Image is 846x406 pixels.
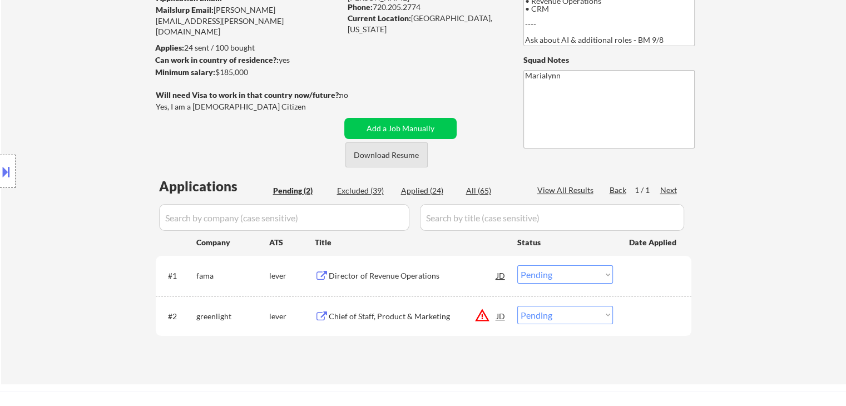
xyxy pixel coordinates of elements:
div: Back [610,185,627,196]
input: Search by company (case sensitive) [159,204,409,231]
div: JD [496,265,507,285]
div: $185,000 [155,67,340,78]
strong: Phone: [348,2,373,12]
div: fama [196,270,269,281]
strong: Minimum salary: [155,67,215,77]
div: lever [269,270,315,281]
strong: Can work in country of residence?: [155,55,279,65]
div: Chief of Staff, Product & Marketing [329,311,497,322]
div: [PERSON_NAME][EMAIL_ADDRESS][PERSON_NAME][DOMAIN_NAME] [156,4,340,37]
strong: Will need Visa to work in that country now/future?: [156,90,341,100]
div: Date Applied [629,237,678,248]
strong: Applies: [155,43,184,52]
div: Director of Revenue Operations [329,270,497,281]
strong: Current Location: [348,13,411,23]
div: #2 [168,311,187,322]
button: Download Resume [345,142,428,167]
div: Squad Notes [523,55,695,66]
div: no [339,90,371,101]
div: All (65) [466,185,522,196]
div: [GEOGRAPHIC_DATA], [US_STATE] [348,13,505,34]
div: Applications [159,180,269,193]
div: Applied (24) [401,185,457,196]
div: 24 sent / 100 bought [155,42,340,53]
button: warning_amber [474,308,490,323]
div: 720.205.2774 [348,2,505,13]
div: Title [315,237,507,248]
div: greenlight [196,311,269,322]
div: ATS [269,237,315,248]
div: Yes, I am a [DEMOGRAPHIC_DATA] Citizen [156,101,344,112]
div: JD [496,306,507,326]
button: Add a Job Manually [344,118,457,139]
div: 1 / 1 [635,185,660,196]
input: Search by title (case sensitive) [420,204,684,231]
div: Excluded (39) [337,185,393,196]
div: yes [155,55,337,66]
strong: Mailslurp Email: [156,5,214,14]
div: Company [196,237,269,248]
div: lever [269,311,315,322]
div: Status [517,232,613,252]
div: Next [660,185,678,196]
div: Pending (2) [273,185,329,196]
div: View All Results [537,185,597,196]
div: #1 [168,270,187,281]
